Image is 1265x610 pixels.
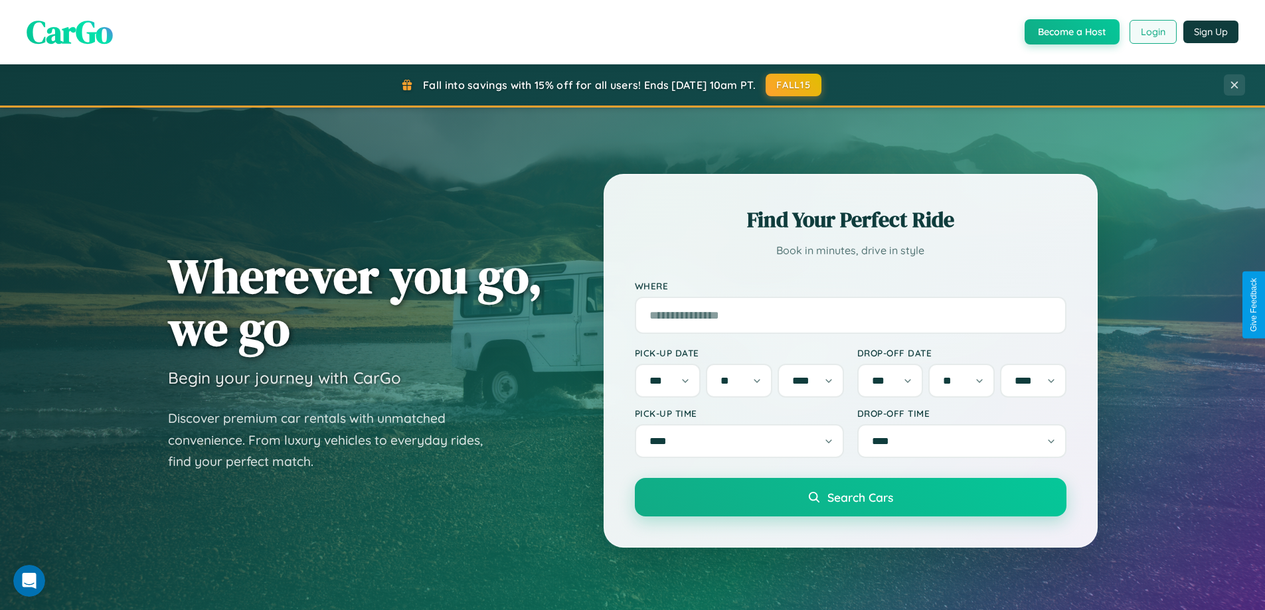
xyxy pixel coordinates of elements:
h3: Begin your journey with CarGo [168,368,401,388]
button: Login [1130,20,1177,44]
button: FALL15 [766,74,821,96]
span: Search Cars [827,490,893,504]
div: Give Feedback [1249,278,1258,332]
button: Search Cars [635,478,1066,516]
label: Pick-up Time [635,408,844,419]
span: Fall into savings with 15% off for all users! Ends [DATE] 10am PT. [423,78,756,92]
label: Drop-off Date [857,347,1066,358]
label: Where [635,280,1066,291]
p: Book in minutes, drive in style [635,241,1066,260]
span: CarGo [27,10,113,54]
label: Drop-off Time [857,408,1066,419]
button: Become a Host [1025,19,1120,44]
label: Pick-up Date [635,347,844,358]
h2: Find Your Perfect Ride [635,205,1066,234]
button: Sign Up [1183,21,1238,43]
p: Discover premium car rentals with unmatched convenience. From luxury vehicles to everyday rides, ... [168,408,500,473]
iframe: Intercom live chat [13,565,45,597]
h1: Wherever you go, we go [168,250,543,354]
